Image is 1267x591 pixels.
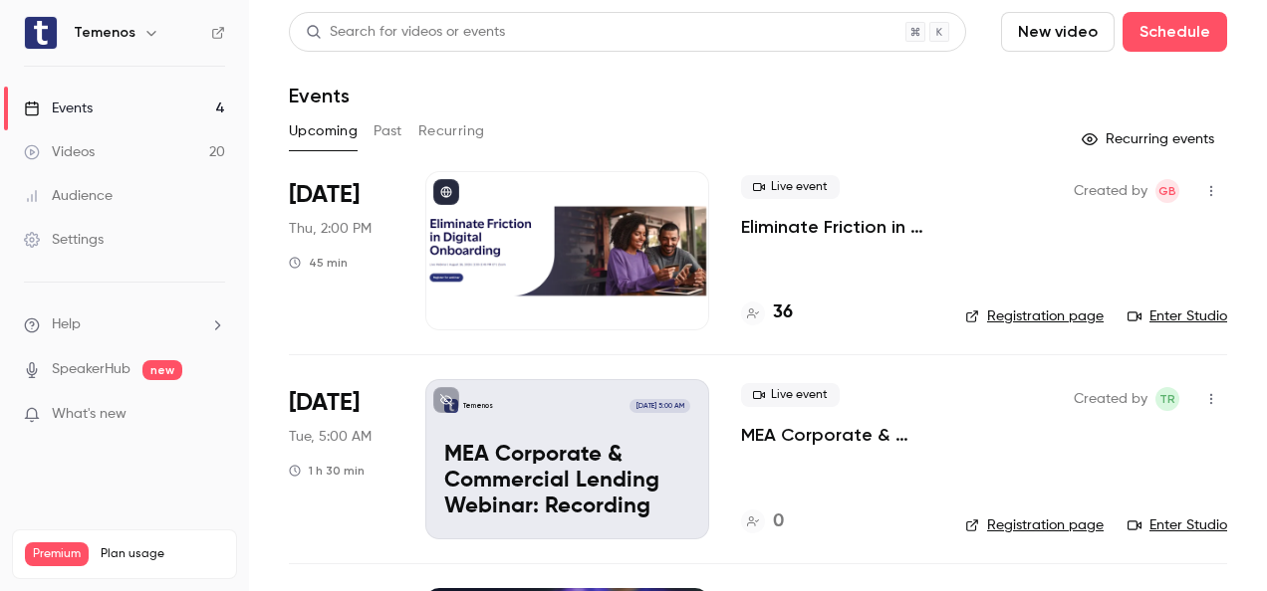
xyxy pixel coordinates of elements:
a: 0 [741,508,784,535]
h4: 0 [773,508,784,535]
a: SpeakerHub [52,359,130,380]
div: Audience [24,186,113,206]
p: MEA Corporate & Commercial Lending Webinar: Recording [444,443,690,519]
button: New video [1001,12,1115,52]
a: MEA Corporate & Commercial Lending Webinar: Recording Temenos[DATE] 5:00 AMMEA Corporate & Commer... [425,379,709,538]
span: [DATE] 5:00 AM [630,399,689,413]
div: Videos [24,142,95,162]
div: Events [24,98,93,118]
p: Temenos [463,401,493,411]
a: Enter Studio [1128,306,1227,326]
button: Schedule [1123,12,1227,52]
a: 36 [741,299,793,326]
span: Tue, 5:00 AM [289,427,372,447]
div: Sep 2 Tue, 11:00 AM (Africa/Johannesburg) [289,379,393,538]
span: [DATE] [289,387,360,419]
button: Recurring events [1073,123,1227,155]
span: TR [1159,387,1175,411]
span: Thu, 2:00 PM [289,219,372,239]
div: Search for videos or events [306,22,505,43]
span: Premium [25,542,89,566]
span: Created by [1074,179,1147,203]
a: Enter Studio [1128,515,1227,535]
span: Ganesh Babu [1155,179,1179,203]
h1: Events [289,84,350,107]
a: Eliminate Friction in Digital Onboarding [741,215,933,239]
div: Aug 28 Thu, 2:00 PM (America/New York) [289,171,393,330]
h4: 36 [773,299,793,326]
span: Terniell Ramlah [1155,387,1179,411]
span: [DATE] [289,179,360,211]
span: GB [1158,179,1176,203]
button: Upcoming [289,115,358,147]
span: new [142,360,182,380]
iframe: Noticeable Trigger [201,406,225,424]
button: Past [374,115,402,147]
a: Registration page [965,515,1104,535]
li: help-dropdown-opener [24,314,225,335]
a: MEA Corporate & Commercial Lending Webinar: Recording [741,423,933,447]
span: What's new [52,404,127,425]
span: Live event [741,383,840,407]
h6: Temenos [74,23,135,43]
div: Settings [24,230,104,250]
div: 1 h 30 min [289,463,365,479]
span: Created by [1074,387,1147,411]
img: Temenos [25,17,57,49]
button: Recurring [418,115,485,147]
span: Plan usage [101,546,224,562]
div: 45 min [289,255,348,271]
span: Help [52,314,81,335]
a: Registration page [965,306,1104,326]
span: Live event [741,175,840,199]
